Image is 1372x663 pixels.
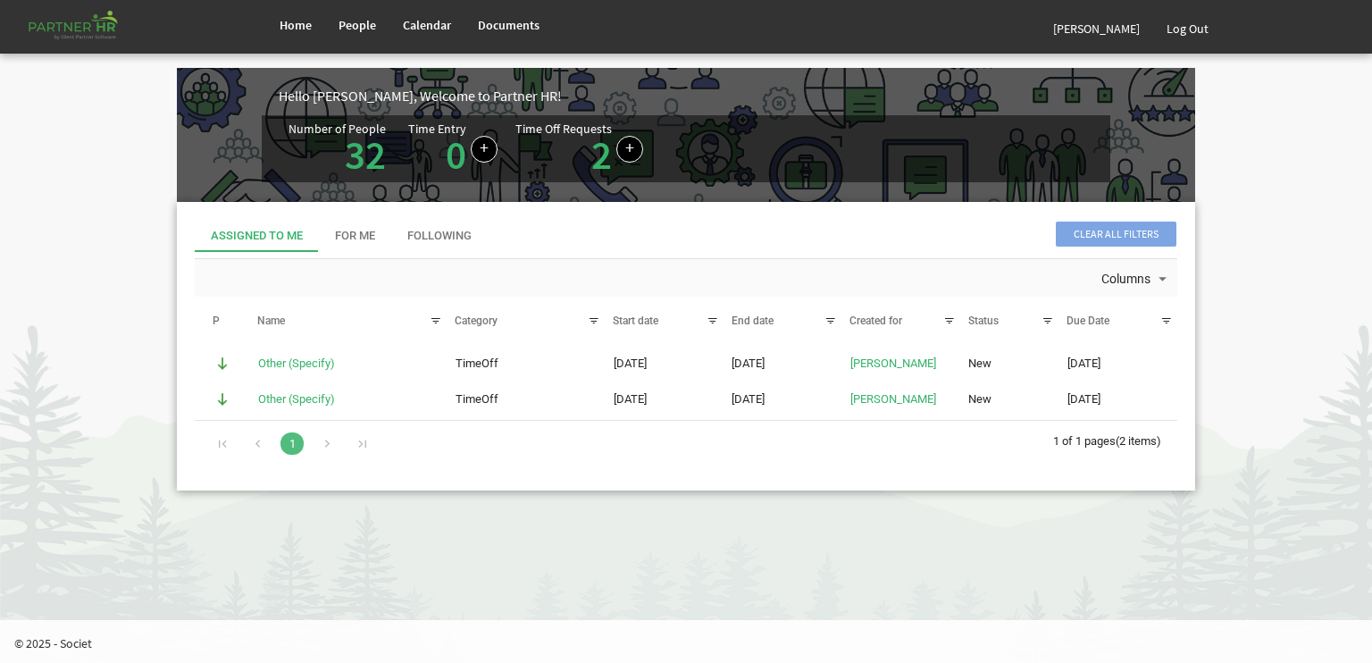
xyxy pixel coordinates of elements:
span: 1 of 1 pages [1053,434,1116,448]
td: Animesh Sarkar is template cell column header Created for [841,384,960,415]
td: 8/27/2025 column header Due Date [1058,384,1177,415]
div: Columns [1098,259,1175,297]
a: Create a new time off request [616,136,643,163]
td: Other (Specify) is template cell column header Name [250,348,448,379]
img: Low Priority [214,391,230,407]
div: Hello [PERSON_NAME], Welcome to Partner HR! [279,86,1195,106]
a: [PERSON_NAME] [1040,4,1153,54]
td: is template cell column header P [195,348,250,379]
span: Start date [613,315,658,327]
div: Time Off Requests [515,122,612,135]
a: Log Out [1153,4,1222,54]
div: Number of pending time-off requests [515,122,661,175]
a: Log hours [471,136,498,163]
span: Created for [849,315,902,327]
img: Low Priority [214,356,230,372]
span: Name [257,315,285,327]
span: People [339,17,376,33]
p: © 2025 - Societ [14,634,1372,652]
td: 8/20/2025 column header Start date [605,348,724,379]
div: Go to next page [315,430,339,455]
td: New column header Status [960,348,1058,379]
td: 8/23/2025 column header End date [724,348,842,379]
span: Documents [478,17,540,33]
span: Category [455,315,498,327]
span: End date [732,315,774,327]
td: 8/23/2025 column header End date [724,384,842,415]
div: 1 of 1 pages (2 items) [1053,421,1177,458]
span: Home [280,17,312,33]
div: Go to last page [350,430,374,455]
a: Goto Page 1 [280,432,304,455]
span: Clear all filters [1056,222,1176,247]
td: 8/27/2025 column header Due Date [1058,348,1177,379]
td: TimeOff column header Category [448,348,606,379]
span: Status [968,315,999,327]
span: Columns [1100,268,1152,290]
a: Other (Specify) [258,392,335,406]
div: Go to previous page [246,430,270,455]
div: For Me [335,228,375,245]
div: Go to first page [211,430,235,455]
td: TimeOff column header Category [448,384,606,415]
span: Calendar [403,17,451,33]
div: tab-header [195,220,1177,252]
div: Following [407,228,472,245]
a: 2 [591,130,612,180]
td: 8/20/2025 column header Start date [605,384,724,415]
span: Due Date [1067,315,1109,327]
span: (2 items) [1116,434,1161,448]
div: Assigned To Me [211,228,303,245]
td: is template cell column header P [195,384,250,415]
a: 0 [446,130,466,180]
td: Other (Specify) is template cell column header Name [250,384,448,415]
a: [PERSON_NAME] [850,357,936,370]
td: Animesh Sarkar is template cell column header Created for [841,348,960,379]
div: Time Entry [408,122,466,135]
div: Total number of active people in Partner HR [289,122,408,175]
a: [PERSON_NAME] [850,392,936,406]
span: P [213,315,220,327]
button: Columns [1098,268,1175,291]
a: Other (Specify) [258,357,335,370]
div: Number of People [289,122,386,135]
td: New column header Status [960,384,1058,415]
div: Number of time entries [408,122,515,175]
a: 32 [345,130,386,180]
